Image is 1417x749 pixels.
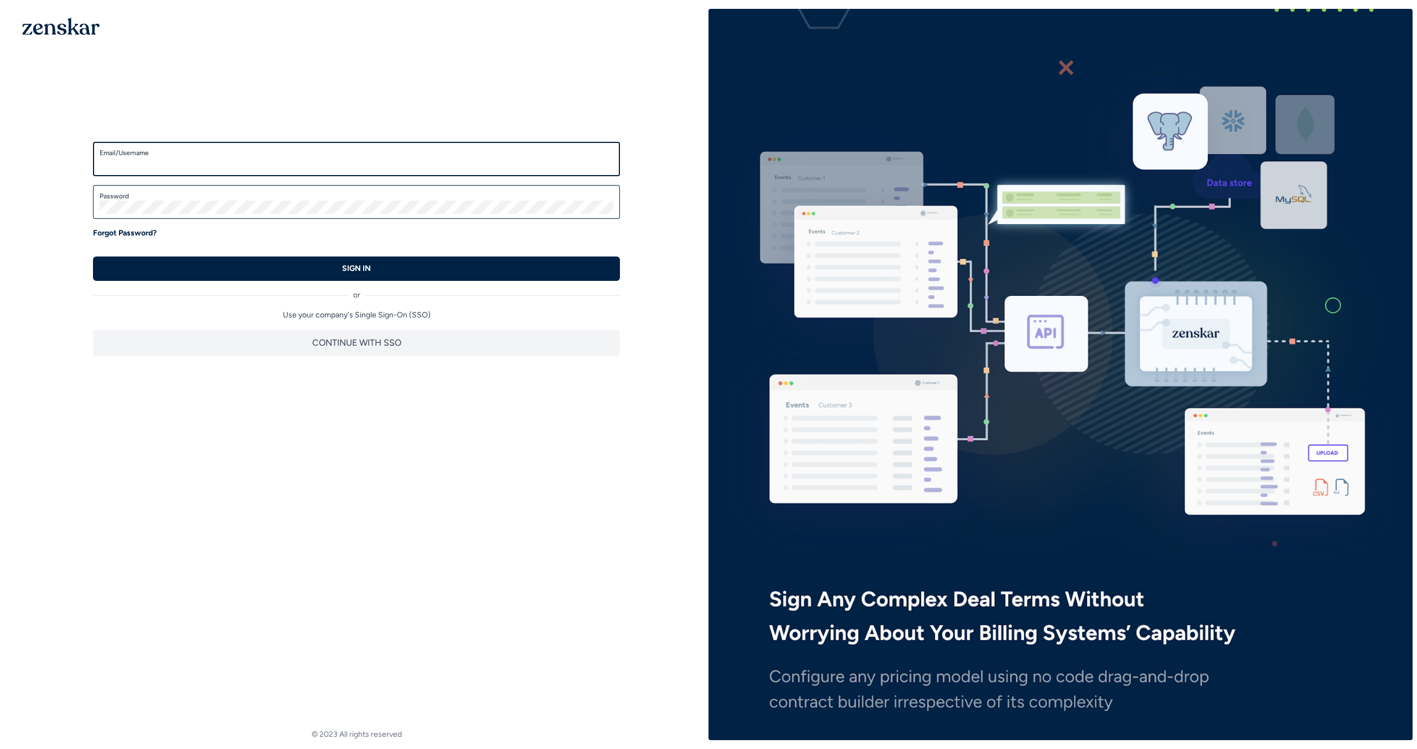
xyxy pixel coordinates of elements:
[93,310,620,321] p: Use your company's Single Sign-On (SSO)
[4,729,708,740] footer: © 2023 All rights reserved
[93,281,620,301] div: or
[100,192,613,201] label: Password
[100,148,613,157] label: Email/Username
[342,263,371,274] p: SIGN IN
[93,330,620,356] button: CONTINUE WITH SSO
[93,228,157,239] a: Forgot Password?
[22,18,100,35] img: 1OGAJ2xQqyY4LXKgY66KYq0eOWRCkrZdAb3gUhuVAqdWPZE9SRJmCz+oDMSn4zDLXe31Ii730ItAGKgCKgCCgCikA4Av8PJUP...
[93,256,620,281] button: SIGN IN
